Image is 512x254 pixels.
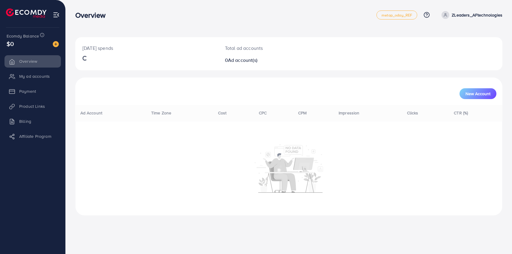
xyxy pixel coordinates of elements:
p: [DATE] spends [82,44,211,52]
a: metap_oday_REF [376,11,417,20]
button: New Account [460,88,496,99]
p: ZLeaders_AFtechnologies [452,11,502,19]
span: metap_oday_REF [382,13,412,17]
img: logo [6,8,46,18]
a: ZLeaders_AFtechnologies [439,11,502,19]
span: Ad account(s) [228,57,257,63]
img: image [53,41,59,47]
h2: 0 [225,57,317,63]
img: menu [53,11,60,18]
h3: Overview [75,11,110,20]
span: $0 [7,39,14,48]
span: Ecomdy Balance [7,33,39,39]
p: Total ad accounts [225,44,317,52]
span: New Account [466,92,490,96]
